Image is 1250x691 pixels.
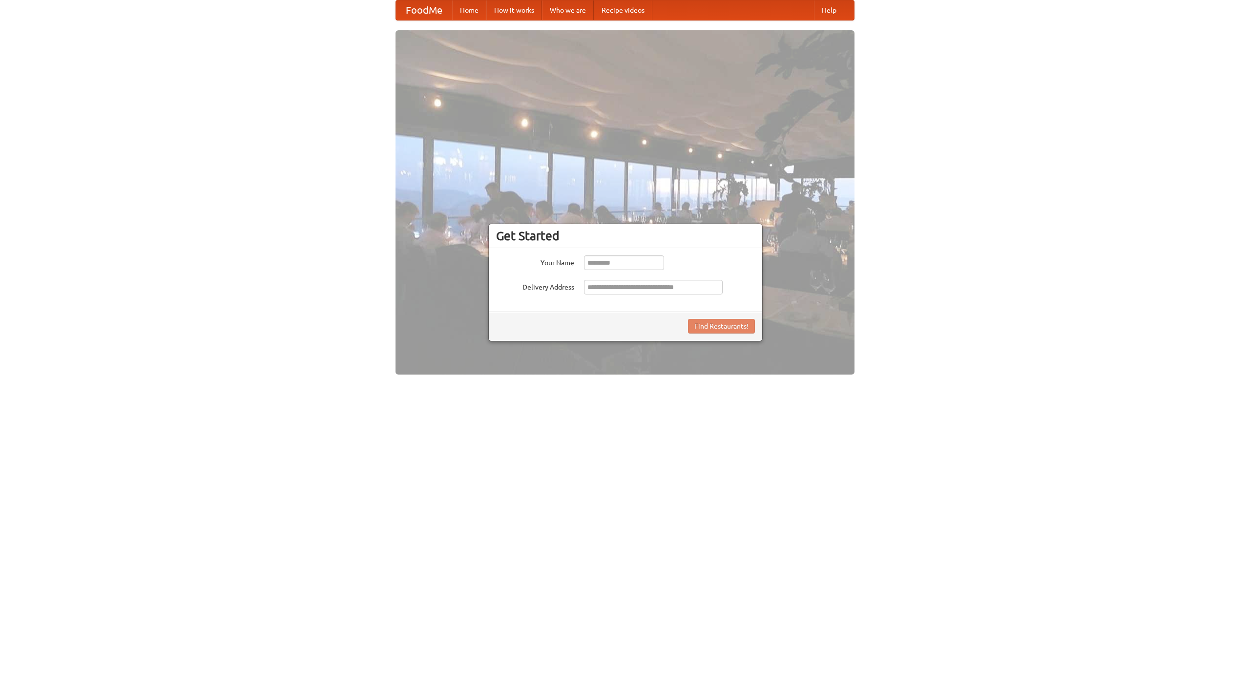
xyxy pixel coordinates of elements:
label: Delivery Address [496,280,574,292]
a: Recipe videos [594,0,652,20]
a: Home [452,0,486,20]
h3: Get Started [496,229,755,243]
a: Who we are [542,0,594,20]
a: How it works [486,0,542,20]
button: Find Restaurants! [688,319,755,334]
label: Your Name [496,255,574,268]
a: FoodMe [396,0,452,20]
a: Help [814,0,844,20]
